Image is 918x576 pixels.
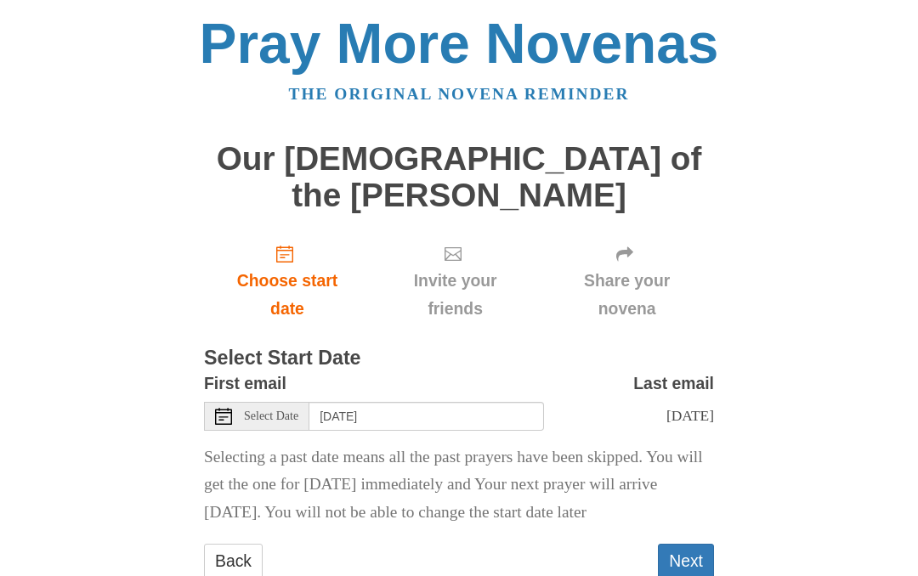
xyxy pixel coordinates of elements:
span: Choose start date [221,267,354,323]
label: First email [204,370,286,398]
label: Last email [633,370,714,398]
a: Choose start date [204,230,371,331]
span: Select Date [244,410,298,422]
a: Pray More Novenas [200,12,719,75]
span: Share your novena [557,267,697,323]
p: Selecting a past date means all the past prayers have been skipped. You will get the one for [DAT... [204,443,714,528]
span: [DATE] [666,407,714,424]
a: The original novena reminder [289,85,630,103]
h3: Select Start Date [204,347,714,370]
span: Invite your friends [388,267,523,323]
div: Click "Next" to confirm your start date first. [371,230,540,331]
input: Use the arrow keys to pick a date [309,402,544,431]
h1: Our [DEMOGRAPHIC_DATA] of the [PERSON_NAME] [204,141,714,213]
div: Click "Next" to confirm your start date first. [540,230,714,331]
